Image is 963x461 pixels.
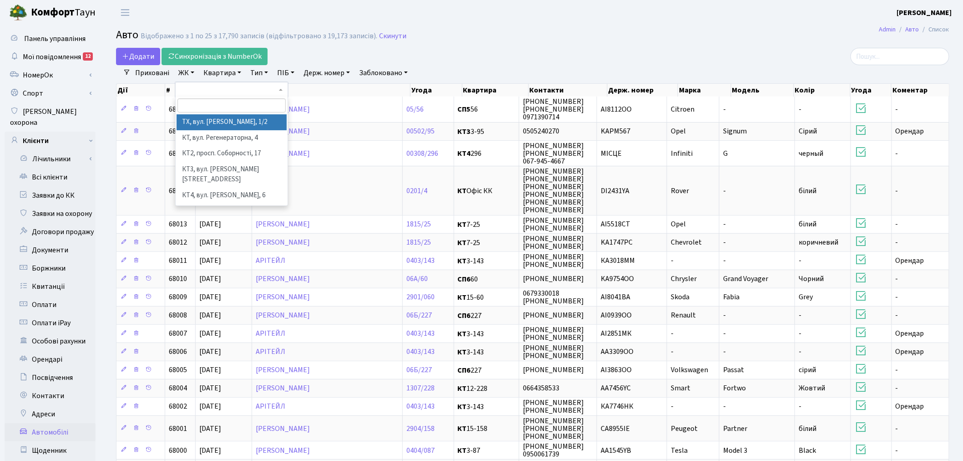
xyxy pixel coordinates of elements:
a: Авто [906,25,919,34]
a: 1815/25 [406,238,431,248]
b: КТ [458,329,467,339]
span: Renault [671,311,696,321]
th: Модель [731,84,794,97]
span: [DATE] [199,220,221,230]
span: AI8112OO [601,104,632,114]
span: 68010 [169,274,187,284]
b: КТ [458,238,467,248]
span: Citroen [671,104,694,114]
span: білий [799,186,816,196]
th: Держ. номер [608,84,678,97]
span: AA7456YC [601,384,631,394]
span: Signum [723,127,747,137]
li: КТ5, вул. [PERSON_NAME][STREET_ADDRESS] [177,203,287,229]
span: Чорний [799,274,824,284]
a: Держ. номер [300,65,354,81]
span: Tesla [671,446,688,456]
a: 2904/158 [406,424,435,434]
a: Орендарі [5,350,96,369]
button: Переключити навігацію [114,5,137,20]
span: [PHONE_NUMBER] [523,311,584,321]
span: 15-60 [458,294,515,301]
a: Всі клієнти [5,168,96,186]
img: logo.png [9,4,27,22]
span: - [896,384,898,394]
a: Боржники [5,259,96,277]
span: [DATE] [199,402,221,412]
span: [DATE] [199,384,221,394]
span: AA1545YB [601,446,631,456]
span: - [723,347,726,357]
span: - [896,104,898,114]
span: Peugeot [671,424,698,434]
li: ТХ, вул. [PERSON_NAME], 1/2 [177,114,287,130]
span: 3-95 [458,128,515,135]
a: НомерОк [5,66,96,84]
span: Fortwo [723,384,746,394]
span: [PHONE_NUMBER] [PHONE_NUMBER] [523,398,584,415]
li: КТ3, вул. [PERSON_NAME][STREET_ADDRESS] [177,162,287,188]
a: Щоденник [5,441,96,460]
span: [DATE] [199,292,221,302]
li: КТ4, вул. [PERSON_NAME], 6 [177,188,287,204]
span: [PHONE_NUMBER] [PHONE_NUMBER] [523,215,584,233]
a: ПІБ [274,65,298,81]
a: Посвідчення [5,369,96,387]
span: 3-87 [458,447,515,454]
span: - [896,292,898,302]
span: Таун [31,5,96,20]
span: [PHONE_NUMBER] 0950061739 [523,441,584,459]
span: 296 [458,150,515,157]
a: Приховані [132,65,173,81]
span: [PHONE_NUMBER] [PHONE_NUMBER] [PHONE_NUMBER] [523,416,584,441]
span: [PHONE_NUMBER] [PHONE_NUMBER] [523,234,584,251]
a: Оплати [5,296,96,314]
b: КТ [458,446,467,456]
span: - [896,311,898,321]
a: Заявки до КК [5,186,96,205]
span: 68013 [169,220,187,230]
span: [PHONE_NUMBER] [PHONE_NUMBER] 0971390714 [523,97,584,122]
a: [PERSON_NAME] охорона [5,102,96,132]
span: Додати [122,51,154,61]
span: Grand Voyager [723,274,768,284]
a: [PERSON_NAME] [897,7,952,18]
span: - [799,402,801,412]
span: - [799,256,801,266]
span: Мої повідомлення [23,52,81,62]
span: 0505240270 [523,127,559,137]
b: КТ [458,424,467,434]
a: 1815/25 [406,220,431,230]
a: Панель управління [5,30,96,48]
span: 15-158 [458,425,515,432]
li: КТ, вул. Регенераторна, 4 [177,130,287,146]
span: Орендар [896,347,924,357]
span: - [799,104,801,114]
a: Квартира [200,65,245,81]
span: KA1747PC [601,238,633,248]
a: 0403/143 [406,402,435,412]
span: АА3309ОО [601,347,634,357]
a: Контакти [5,387,96,405]
span: [DATE] [199,256,221,266]
span: - [671,329,674,339]
span: - [799,329,801,339]
span: білий [799,424,816,434]
b: КТ [458,384,467,394]
b: СП6 [458,365,471,375]
span: Infiniti [671,149,693,159]
a: 06Б/227 [406,311,432,321]
span: 0664358533 [523,384,559,394]
span: - [896,220,898,230]
span: Skoda [671,292,689,302]
span: - [896,446,898,456]
span: [PHONE_NUMBER] [523,274,584,284]
b: СП6 [458,274,471,284]
span: Smart [671,384,690,394]
span: 3-143 [458,403,515,410]
span: 68009 [169,292,187,302]
a: Admin [879,25,896,34]
a: Заявки на охорону [5,205,96,223]
th: Дії [117,84,165,97]
span: Орендар [896,127,924,137]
